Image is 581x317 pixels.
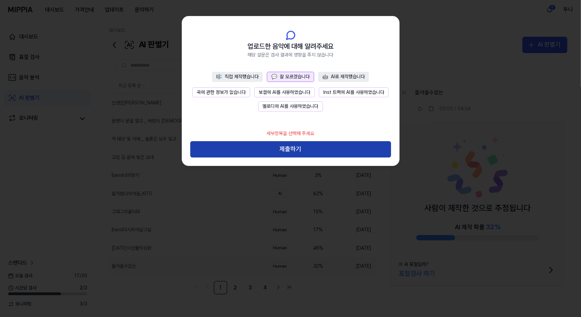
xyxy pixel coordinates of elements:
span: 해당 설문은 검사 결과에 영향을 주지 않습니다 [248,52,334,59]
button: Inst 트랙에 AI를 사용하였습니다 [319,87,389,98]
div: 세부항목을 선택해 주세요 [263,126,319,141]
button: 곡에 관한 정보가 없습니다 [192,87,250,98]
button: 멜로디에 AI를 사용하였습니다 [258,101,323,112]
span: 🎼 [216,74,222,79]
span: 🤖 [322,74,328,79]
button: 💬잘 모르겠습니다 [267,72,314,82]
button: 🤖AI로 제작했습니다 [318,72,369,82]
button: 제출하기 [190,141,391,157]
span: 업로드한 음악에 대해 알려주세요 [247,41,334,52]
button: 보컬에 AI를 사용하였습니다 [254,87,315,98]
span: 💬 [271,74,277,79]
button: 🎼직접 제작했습니다 [212,72,263,82]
